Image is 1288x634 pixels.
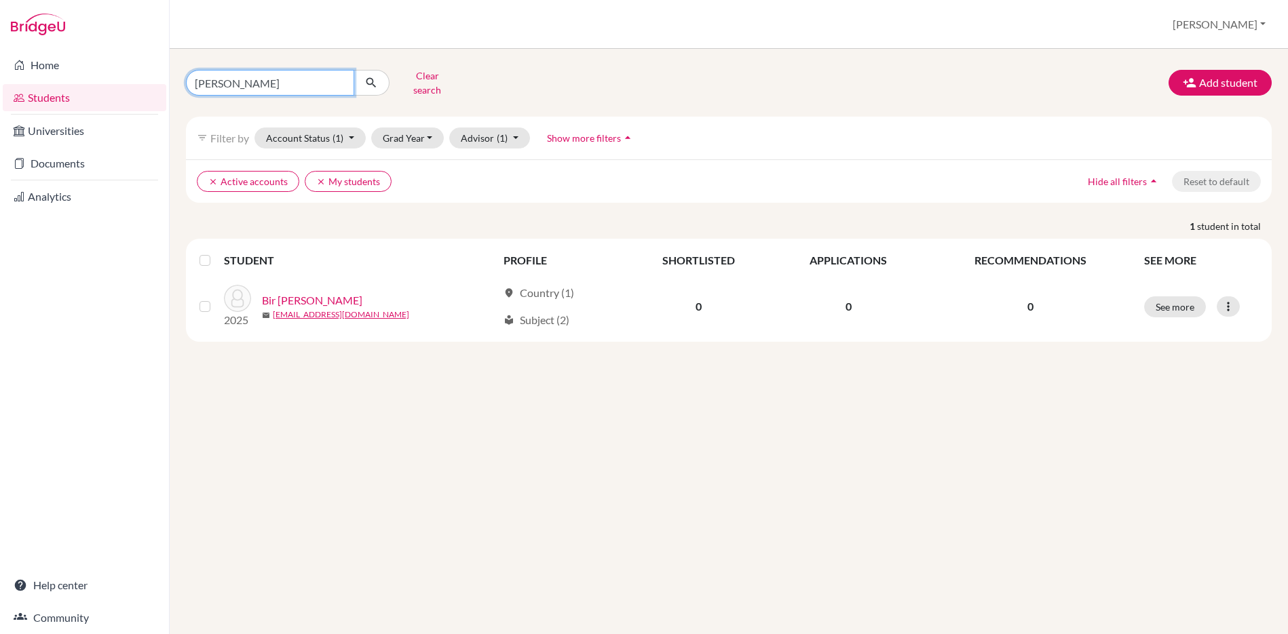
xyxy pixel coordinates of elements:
[262,292,362,309] a: Bir [PERSON_NAME]
[621,131,634,144] i: arrow_drop_up
[3,117,166,144] a: Universities
[495,244,626,277] th: PROFILE
[254,127,366,148] button: Account Status(1)
[1197,219,1272,233] span: student in total
[772,277,926,336] td: 0
[934,298,1128,315] p: 0
[1144,296,1206,317] button: See more
[3,52,166,79] a: Home
[497,132,508,144] span: (1)
[224,244,495,277] th: STUDENT
[1190,219,1197,233] strong: 1
[273,309,409,321] a: [EMAIL_ADDRESS][DOMAIN_NAME]
[390,65,465,100] button: Clear search
[504,285,574,301] div: Country (1)
[197,132,208,143] i: filter_list
[1169,70,1272,96] button: Add student
[3,604,166,631] a: Community
[1076,171,1172,192] button: Hide all filtersarrow_drop_up
[1136,244,1266,277] th: SEE MORE
[535,127,646,148] button: Show more filtersarrow_drop_up
[208,177,218,186] i: clear
[3,572,166,599] a: Help center
[3,150,166,177] a: Documents
[210,132,249,144] span: Filter by
[316,177,326,186] i: clear
[186,70,354,96] input: Find student by name...
[262,311,270,319] span: mail
[3,84,166,111] a: Students
[1088,176,1147,187] span: Hide all filters
[504,312,569,328] div: Subject (2)
[11,14,65,35] img: Bridge-U
[224,312,251,328] p: 2025
[547,132,621,144] span: Show more filters
[224,285,251,312] img: Bir Shrestha, Raghu
[504,315,514,325] span: local_library
[926,244,1136,277] th: RECOMMENDATIONS
[504,288,514,298] span: location_on
[626,244,772,277] th: SHORTLISTED
[626,277,772,336] td: 0
[333,132,343,144] span: (1)
[772,244,926,277] th: APPLICATIONS
[1147,174,1160,188] i: arrow_drop_up
[1167,12,1272,37] button: [PERSON_NAME]
[449,127,530,148] button: Advisor(1)
[371,127,444,148] button: Grad Year
[1172,171,1261,192] button: Reset to default
[3,183,166,210] a: Analytics
[305,171,392,192] button: clearMy students
[197,171,299,192] button: clearActive accounts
